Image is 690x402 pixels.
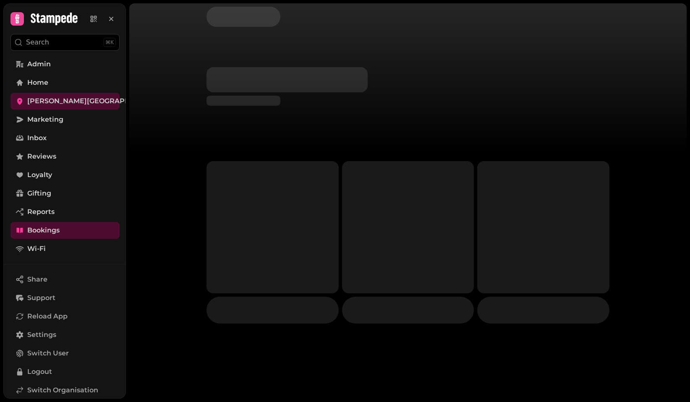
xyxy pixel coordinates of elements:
[27,151,56,162] span: Reviews
[10,240,120,257] a: Wi-Fi
[10,56,120,73] a: Admin
[10,93,120,110] a: [PERSON_NAME][GEOGRAPHIC_DATA]
[27,311,68,321] span: Reload App
[10,290,120,306] button: Support
[10,185,120,202] a: Gifting
[27,96,162,106] span: [PERSON_NAME][GEOGRAPHIC_DATA]
[27,385,98,395] span: Switch Organisation
[103,38,116,47] div: ⌘K
[10,271,120,288] button: Share
[10,345,120,362] button: Switch User
[27,115,63,125] span: Marketing
[10,204,120,220] a: Reports
[10,167,120,183] a: Loyalty
[27,330,56,340] span: Settings
[27,170,52,180] span: Loyalty
[10,308,120,325] button: Reload App
[27,225,60,235] span: Bookings
[10,111,120,128] a: Marketing
[10,382,120,399] a: Switch Organisation
[10,148,120,165] a: Reviews
[10,74,120,91] a: Home
[10,222,120,239] a: Bookings
[27,274,47,285] span: Share
[10,34,120,51] button: Search⌘K
[27,133,47,143] span: Inbox
[10,326,120,343] a: Settings
[27,244,46,254] span: Wi-Fi
[27,367,52,377] span: Logout
[10,363,120,380] button: Logout
[27,188,51,198] span: Gifting
[27,293,55,303] span: Support
[27,348,69,358] span: Switch User
[26,37,49,47] p: Search
[27,78,48,88] span: Home
[27,59,51,69] span: Admin
[10,130,120,146] a: Inbox
[27,207,55,217] span: Reports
